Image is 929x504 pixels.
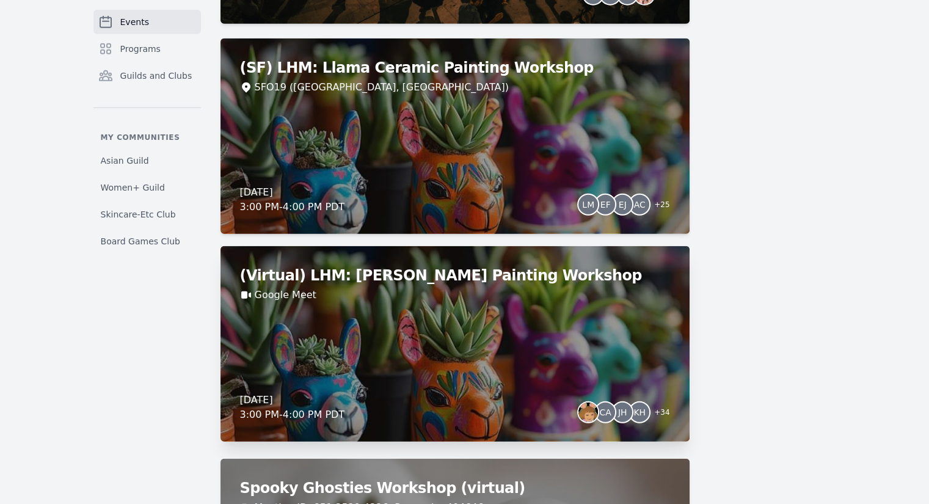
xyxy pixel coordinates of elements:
[240,393,345,422] div: [DATE] 3:00 PM - 4:00 PM PDT
[240,266,670,285] h2: (Virtual) LHM: [PERSON_NAME] Painting Workshop
[101,181,165,194] span: Women+ Guild
[240,478,670,498] h2: Spooky Ghosties Workshop (virtual)
[582,200,594,209] span: LM
[93,10,201,252] nav: Sidebar
[618,408,627,417] span: JH
[255,288,316,302] a: Google Meet
[647,405,669,422] span: + 34
[93,230,201,252] a: Board Games Club
[647,197,669,214] span: + 25
[101,235,180,247] span: Board Games Club
[220,38,690,234] a: (SF) LHM: Llama Ceramic Painting WorkshopSFO19 ([GEOGRAPHIC_DATA], [GEOGRAPHIC_DATA])[DATE]3:00 P...
[599,408,611,417] span: CA
[240,58,670,78] h2: (SF) LHM: Llama Ceramic Painting Workshop
[634,200,646,209] span: AC
[93,37,201,61] a: Programs
[619,200,627,209] span: EJ
[255,80,509,95] div: SFO19 ([GEOGRAPHIC_DATA], [GEOGRAPHIC_DATA])
[101,208,176,221] span: Skincare-Etc Club
[120,70,192,82] span: Guilds and Clubs
[600,200,611,209] span: EF
[93,177,201,199] a: Women+ Guild
[93,203,201,225] a: Skincare-Etc Club
[93,64,201,88] a: Guilds and Clubs
[93,150,201,172] a: Asian Guild
[93,10,201,34] a: Events
[101,155,149,167] span: Asian Guild
[220,246,690,442] a: (Virtual) LHM: [PERSON_NAME] Painting WorkshopGoogle Meet[DATE]3:00 PM-4:00 PM PDTCAJHKH+34
[120,16,149,28] span: Events
[93,133,201,142] p: My communities
[633,408,646,417] span: KH
[120,43,161,55] span: Programs
[240,185,345,214] div: [DATE] 3:00 PM - 4:00 PM PDT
